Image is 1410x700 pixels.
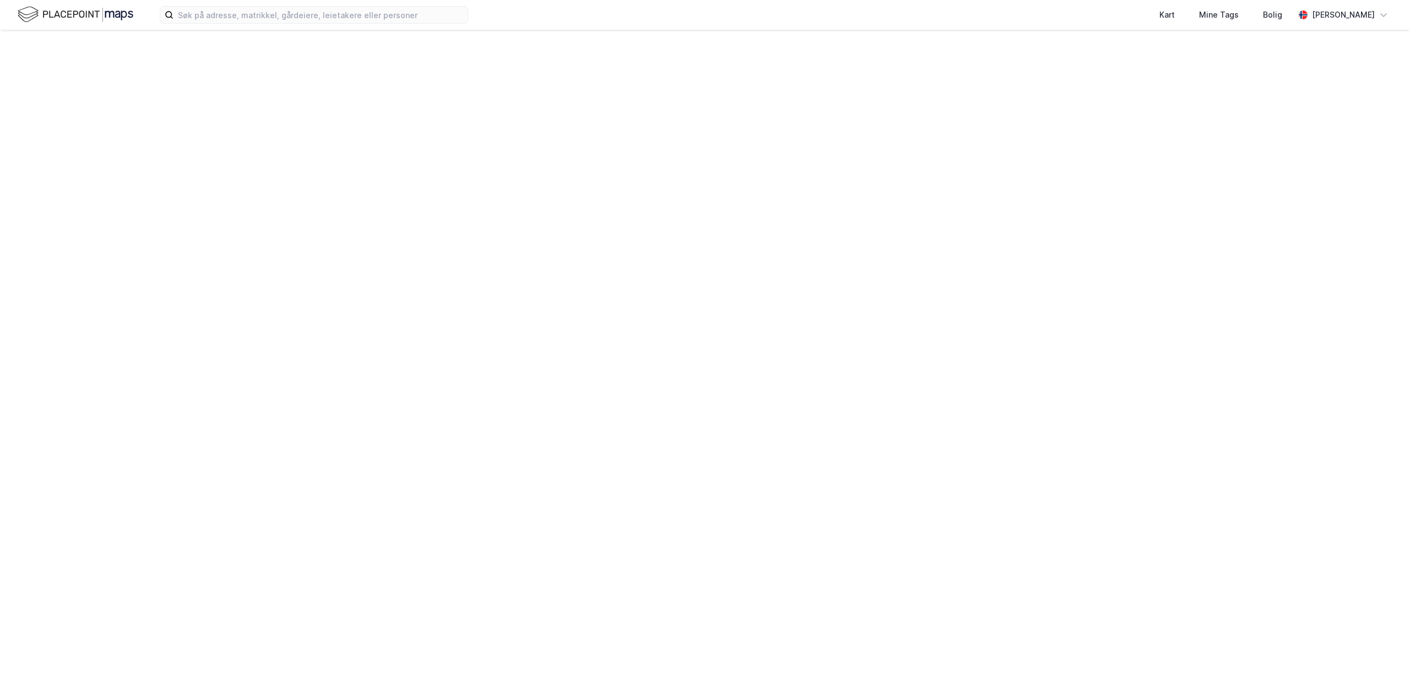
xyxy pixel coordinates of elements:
div: Bolig [1263,8,1282,21]
div: Kart [1159,8,1175,21]
div: Mine Tags [1199,8,1239,21]
input: Søk på adresse, matrikkel, gårdeiere, leietakere eller personer [173,7,468,23]
div: Kontrollprogram for chat [1355,647,1410,700]
iframe: Chat Widget [1355,647,1410,700]
div: [PERSON_NAME] [1312,8,1375,21]
img: logo.f888ab2527a4732fd821a326f86c7f29.svg [18,5,133,24]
